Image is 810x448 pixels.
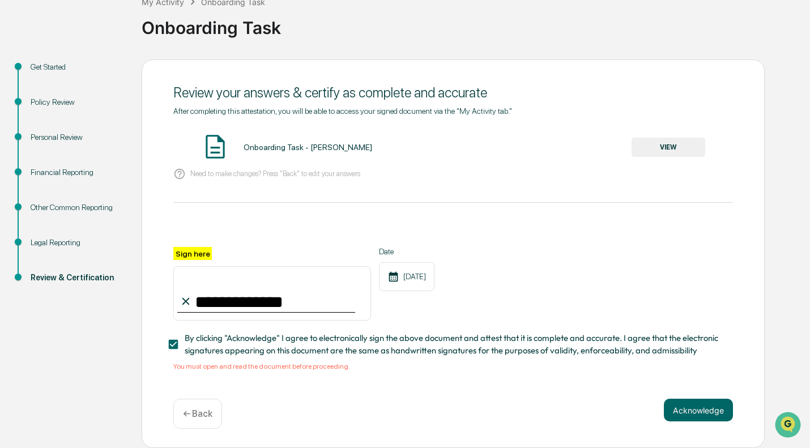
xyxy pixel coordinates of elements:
span: After completing this attestation, you will be able to access your signed document via the "My Ac... [173,106,512,116]
div: 🖐️ [11,144,20,153]
div: [DATE] [379,262,434,291]
div: Other Common Reporting [31,202,123,214]
div: 🗄️ [82,144,91,153]
label: Date [379,247,434,256]
span: Pylon [113,192,137,200]
div: Onboarding Task - [PERSON_NAME] [244,143,372,152]
div: Policy Review [31,96,123,108]
a: Powered byPylon [80,191,137,200]
div: 🔎 [11,165,20,174]
div: Start new chat [39,87,186,98]
p: Need to make changes? Press "Back" to edit your answers [190,169,360,178]
iframe: Open customer support [774,411,804,441]
div: You must open and read the document before proceeding. [173,362,733,370]
div: Onboarding Task [142,8,804,38]
p: ← Back [183,408,212,419]
span: Data Lookup [23,164,71,176]
span: Attestations [93,143,140,154]
div: Review your answers & certify as complete and accurate [173,84,733,101]
a: 🔎Data Lookup [7,160,76,180]
div: Legal Reporting [31,237,123,249]
label: Sign here [173,247,212,260]
button: Acknowledge [664,399,733,421]
div: Personal Review [31,131,123,143]
span: By clicking "Acknowledge" I agree to electronically sign the above document and attest that it is... [185,332,724,357]
a: 🖐️Preclearance [7,138,78,159]
button: VIEW [632,138,705,157]
span: Preclearance [23,143,73,154]
div: Get Started [31,61,123,73]
a: 🗄️Attestations [78,138,145,159]
div: We're available if you need us! [39,98,143,107]
button: Start new chat [193,90,206,104]
div: Financial Reporting [31,167,123,178]
div: Review & Certification [31,272,123,284]
img: 1746055101610-c473b297-6a78-478c-a979-82029cc54cd1 [11,87,32,107]
img: Document Icon [201,133,229,161]
p: How can we help? [11,24,206,42]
